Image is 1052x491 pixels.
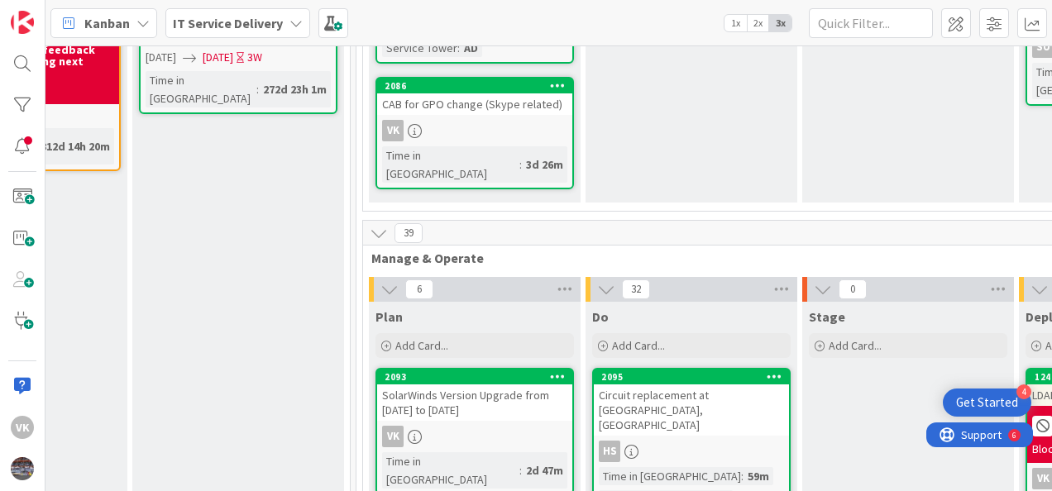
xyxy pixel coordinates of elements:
span: Add Card... [395,338,448,353]
span: Add Card... [829,338,882,353]
div: 2095 [601,371,789,383]
div: 2093SolarWinds Version Upgrade from [DATE] to [DATE] [377,369,572,421]
div: Time in [GEOGRAPHIC_DATA] [599,467,741,485]
span: Add Card... [612,338,665,353]
span: 39 [394,223,423,243]
div: 4 [1016,384,1031,399]
div: Service Tower [382,39,457,57]
div: 2086CAB for GPO change (Skype related) [377,79,572,115]
div: 3W [247,49,262,66]
div: 2086 [377,79,572,93]
span: : [457,39,460,57]
div: HS [599,441,620,462]
div: 2d 47m [522,461,567,479]
input: Quick Filter... [809,8,933,38]
span: Support [35,2,75,22]
div: VK [377,120,572,141]
div: VK [382,426,404,447]
img: Visit kanbanzone.com [11,11,34,34]
b: IT Service Delivery [173,15,283,31]
div: 3d 26m [522,155,567,174]
div: 2095 [594,369,789,384]
div: Open Get Started checklist, remaining modules: 4 [943,389,1031,417]
div: Time in [GEOGRAPHIC_DATA] [146,71,256,107]
span: : [519,461,522,479]
div: Circuit replacement at [GEOGRAPHIC_DATA], [GEOGRAPHIC_DATA] [594,384,789,436]
span: 3x [769,15,791,31]
div: HS [594,441,789,462]
span: : [519,155,522,174]
span: [DATE] [146,49,176,66]
span: : [741,467,744,485]
div: Time in [GEOGRAPHIC_DATA] [382,146,519,183]
div: CAB for GPO change (Skype related) [377,93,572,115]
span: Stage [809,308,845,325]
span: 2x [747,15,769,31]
span: Do [592,308,609,325]
span: 6 [405,279,433,299]
div: 6 [86,7,90,20]
img: avatar [11,457,34,480]
div: 2093 [385,371,572,383]
div: 2093 [377,369,572,384]
div: VK [11,416,34,439]
span: 32 [622,279,650,299]
div: VK [382,120,404,141]
div: 59m [744,467,773,485]
span: [DATE] [203,49,233,66]
div: 2095Circuit replacement at [GEOGRAPHIC_DATA], [GEOGRAPHIC_DATA] [594,369,789,436]
div: 272d 23h 1m [259,80,331,98]
div: VK [377,426,572,447]
div: Time in [GEOGRAPHIC_DATA] [382,452,519,489]
div: SolarWinds Version Upgrade from [DATE] to [DATE] [377,384,572,421]
div: 812d 14h 20m [36,137,114,155]
span: : [256,80,259,98]
div: Get Started [956,394,1018,411]
span: Kanban [84,13,130,33]
span: 0 [839,279,867,299]
span: 1x [724,15,747,31]
span: Plan [375,308,403,325]
div: 2086 [385,80,572,92]
div: AD [460,39,482,57]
